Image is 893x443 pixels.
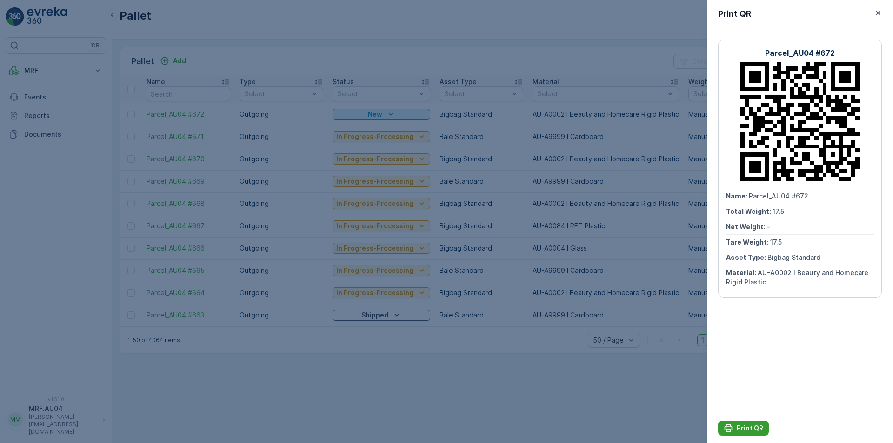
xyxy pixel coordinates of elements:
span: Parcel_AU04 #672 [749,192,808,200]
span: Material : [726,269,758,277]
p: Print QR [737,423,763,433]
span: - [767,223,770,231]
span: 17.5 [770,238,782,246]
span: AU-A0002 I Beauty and Homecare Rigid Plastic [726,269,870,286]
button: Print QR [718,421,769,436]
span: Asset Type : [726,253,767,261]
p: Print QR [718,7,751,20]
span: 17.5 [773,207,784,215]
p: Parcel_AU04 #672 [765,47,835,59]
span: Bigbag Standard [767,253,820,261]
span: Tare Weight : [726,238,770,246]
span: Total Weight : [726,207,773,215]
span: Net Weight : [726,223,767,231]
span: Name : [726,192,749,200]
